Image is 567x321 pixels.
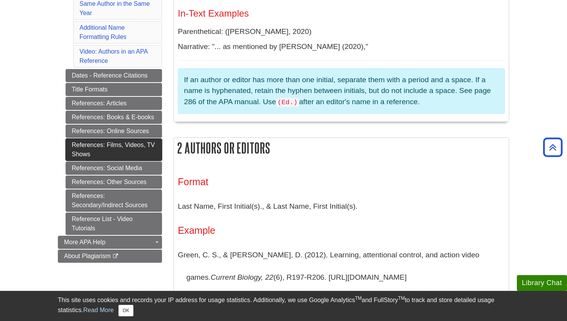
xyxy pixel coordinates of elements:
h3: Format [178,176,505,188]
a: Read More [83,307,114,313]
a: About Plagiarism [58,250,162,263]
button: Library Chat [517,275,567,291]
sup: TM [398,296,405,301]
code: (Ed.) [276,98,299,107]
p: If an author or editor has more than one initial, separate them with a period and a space. If a n... [184,74,499,108]
a: References: Articles [66,97,162,110]
h3: Example [178,225,505,236]
a: References: Social Media [66,162,162,175]
a: References: Books & E-books [66,111,162,124]
button: Close [118,305,133,316]
span: About Plagiarism [64,253,111,259]
h4: In-Text Examples [178,8,505,19]
i: Current Biology, 22 [211,273,273,281]
a: More APA Help [58,236,162,249]
sup: TM [355,296,361,301]
a: Video: Authors in an APA Reference [79,48,147,64]
a: Title Formats [66,83,162,96]
i: This link opens in a new window [112,254,119,259]
h2: 2 Authors or Editors [174,138,509,158]
a: Additional Name Formatting Rules [79,24,127,40]
a: Back to Top [540,142,565,152]
div: This site uses cookies and records your IP address for usage statistics. Additionally, we use Goo... [58,296,509,316]
a: Dates - Reference Citations [66,69,162,82]
p: Green, C. S., & [PERSON_NAME], D. (2012). Learning, attentional control, and action video games. ... [178,244,505,288]
p: Parenthetical: ([PERSON_NAME], 2020) [178,26,505,37]
a: Reference List - Video Tutorials [66,213,162,235]
p: Last Name, First Initial(s)., & Last Name, First Initial(s). [178,195,505,218]
span: More APA Help [64,239,105,245]
a: References: Online Sources [66,125,162,138]
a: References: Secondary/Indirect Sources [66,189,162,212]
a: References: Films, Videos, TV Shows [66,139,162,161]
a: References: Other Sources [66,176,162,189]
p: Narrative: "... as mentioned by [PERSON_NAME] (2020)," [178,41,505,52]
